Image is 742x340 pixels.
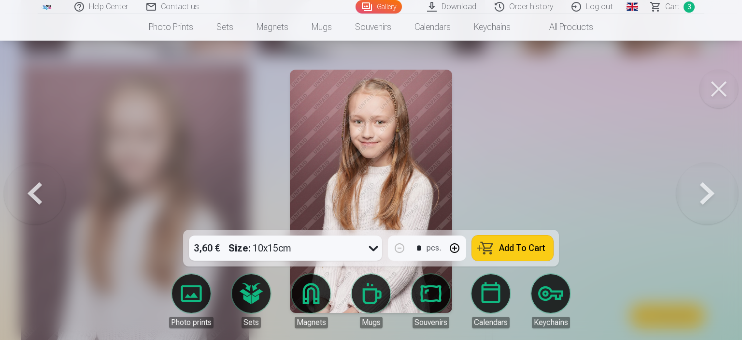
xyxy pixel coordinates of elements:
[403,14,462,41] a: Calendars
[164,274,218,328] a: Photo prints
[499,244,545,252] span: Add To Cart
[684,1,695,13] span: 3
[242,317,261,328] div: Sets
[169,317,214,328] div: Photo prints
[300,14,343,41] a: Mugs
[360,317,383,328] div: Mugs
[427,242,441,254] div: pcs.
[42,4,52,10] img: /fa1
[189,236,225,261] div: 3,60 €
[228,241,251,255] strong: Size :
[224,274,278,328] a: Sets
[344,274,398,328] a: Mugs
[464,274,518,328] a: Calendars
[472,236,553,261] button: Add To Cart
[245,14,300,41] a: Magnets
[295,317,328,328] div: Magnets
[522,14,605,41] a: All products
[404,274,458,328] a: Souvenirs
[462,14,522,41] a: Keychains
[343,14,403,41] a: Souvenirs
[413,317,449,328] div: Souvenirs
[284,274,338,328] a: Magnets
[205,14,245,41] a: Sets
[532,317,570,328] div: Keychains
[137,14,205,41] a: Photo prints
[228,236,291,261] div: 10x15cm
[472,317,510,328] div: Calendars
[524,274,578,328] a: Keychains
[665,1,680,13] span: Сart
